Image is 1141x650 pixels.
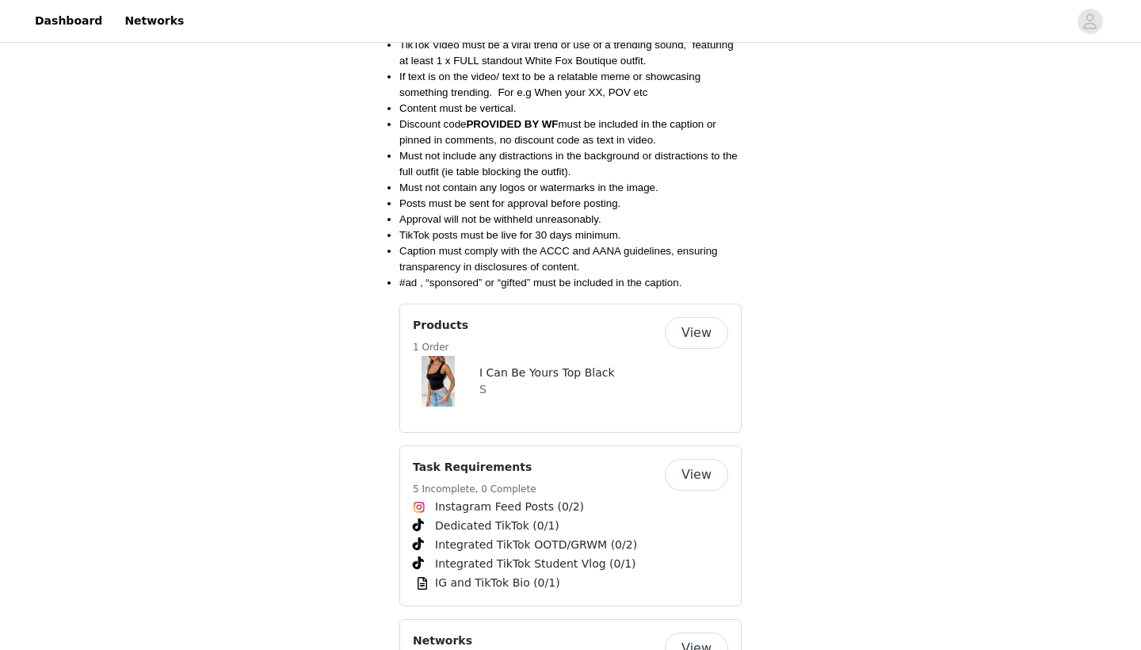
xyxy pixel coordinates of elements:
span: Must not include any distractions in the background or distractions to the full outfit (ie table ... [399,150,740,178]
a: Dashboard [25,3,112,39]
p: S [479,381,615,398]
button: View [665,459,728,491]
span: If text is on the video/ text to be a relatable meme or showcasing something trending. For e.g Wh... [399,71,704,98]
span: Instagram Feed Posts (0/2) [435,499,584,515]
img: Instagram Icon [413,501,425,514]
span: Integrated TikTok Student Vlog (0/1) [435,556,636,572]
span: #ad , “sponsored” or “gifted” must be included in the caption. [399,277,681,289]
img: I Can Be Yours Top Black [422,356,455,407]
span: PROVIDED BY WF [466,118,558,130]
h4: Task Requirements [413,459,536,476]
span: Must not contain any logos or watermarks in the image. [399,182,658,193]
span: Caption must comply with the ACCC and AANA guidelines, ensuring transparency in disclosures of co... [399,245,718,273]
span: must be included in the caption or pinned in comments, no discount code as text in video. [399,118,719,146]
span: Content must be vertical. [399,102,516,114]
span: TikTok posts must be live for 30 days minimum. [399,229,621,241]
span: IG and TikTok Bio (0/1) [435,575,560,591]
span: Discount code [399,118,466,130]
div: Task Requirements [399,445,742,606]
h4: Products [413,317,468,334]
span: Dedicated TikTok (0/1) [435,518,559,534]
span: Posts must be sent for approval before posting. [399,197,620,209]
h5: 1 Order [413,340,468,354]
div: Products [399,304,742,433]
h5: 5 Incomplete, 0 Complete [413,482,536,496]
button: View [665,317,728,349]
h4: Networks [413,633,473,649]
h4: I Can Be Yours Top Black [479,365,615,381]
span: Integrated TikTok OOTD/GRWM (0/2) [435,537,637,553]
a: Networks [115,3,193,39]
span: Approval will not be withheld unreasonably. [399,213,601,225]
div: avatar [1082,9,1097,34]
